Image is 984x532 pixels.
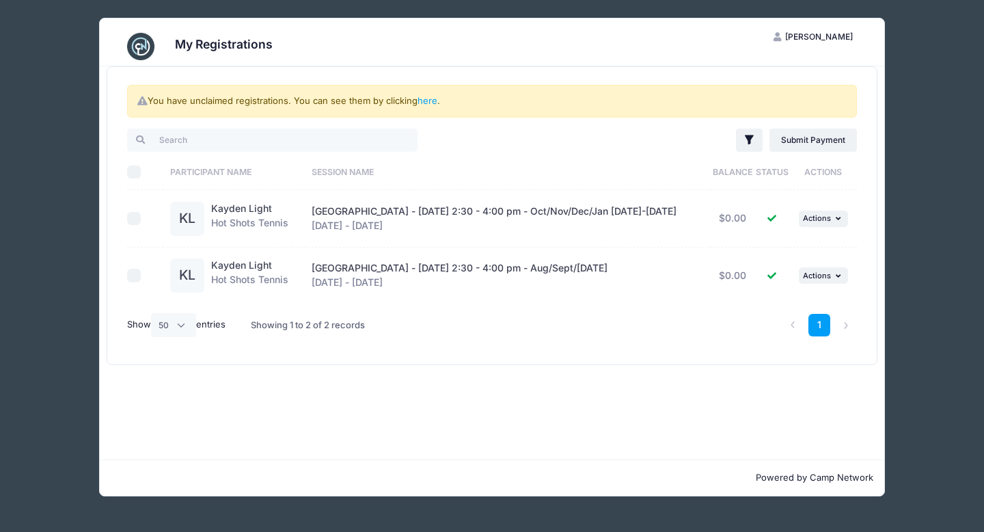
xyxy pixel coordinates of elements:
[711,154,754,190] th: Balance: activate to sort column ascending
[418,95,437,106] a: here
[211,202,272,214] a: Kayden Light
[790,154,857,190] th: Actions: activate to sort column ascending
[170,213,204,225] a: KL
[211,258,288,293] div: Hot Shots Tennis
[211,259,272,271] a: Kayden Light
[170,258,204,293] div: KL
[111,471,873,485] p: Powered by Camp Network
[312,261,705,290] div: [DATE] - [DATE]
[127,85,857,118] div: You have unclaimed registrations. You can see them by clicking .
[170,270,204,282] a: KL
[762,25,864,49] button: [PERSON_NAME]
[808,314,831,336] a: 1
[251,310,365,341] div: Showing 1 to 2 of 2 records
[312,205,676,217] span: [GEOGRAPHIC_DATA] - [DATE] 2:30 - 4:00 pm - Oct/Nov/Dec/Jan [DATE]-[DATE]
[312,204,705,233] div: [DATE] - [DATE]
[170,202,204,236] div: KL
[711,248,754,304] td: $0.00
[127,154,163,190] th: Select All
[711,190,754,248] td: $0.00
[799,267,848,284] button: Actions
[312,262,607,274] span: [GEOGRAPHIC_DATA] - [DATE] 2:30 - 4:00 pm - Aug/Sept/[DATE]
[127,129,418,152] input: Search
[127,33,154,60] img: CampNetwork
[754,154,790,190] th: Status: activate to sort column ascending
[803,271,831,280] span: Actions
[785,31,853,42] span: [PERSON_NAME]
[127,313,225,336] label: Show entries
[175,37,273,51] h3: My Registrations
[211,202,288,236] div: Hot Shots Tennis
[151,313,196,336] select: Showentries
[163,154,304,190] th: Participant Name: activate to sort column ascending
[769,129,858,152] a: Submit Payment
[305,154,711,190] th: Session Name: activate to sort column ascending
[799,211,848,227] button: Actions
[803,213,831,223] span: Actions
